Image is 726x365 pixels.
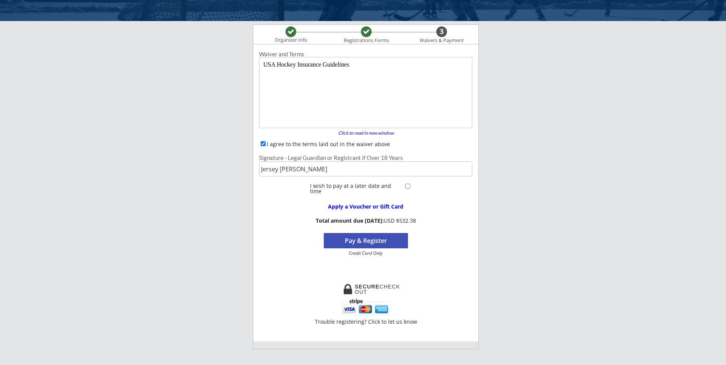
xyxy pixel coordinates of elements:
label: I agree to the terms laid out in the waiver above [267,140,390,148]
div: Organizer Info [270,37,312,43]
input: Type full name [259,161,472,176]
body: USA Hockey Insurance Guidelines [3,3,210,68]
div: USD $532.38 [313,218,418,224]
div: 3 [436,28,447,36]
div: I wish to pay at a later date and time [310,183,403,194]
button: Pay & Register [324,233,408,248]
a: Click to read in new window [333,131,398,137]
strong: Total amount due [DATE]: [316,217,384,224]
div: Credit Card Only [327,251,405,256]
strong: SECURE [355,284,379,290]
div: Waiver and Terms [259,51,472,57]
div: CHECKOUT [355,284,400,295]
div: Signature - Legal Guardian or Registrant if Over 18 Years [259,155,472,161]
div: Waivers & Payment [415,37,468,44]
div: Registrations Forms [340,37,393,44]
div: Click to read in new window [333,131,398,135]
div: Trouble registering? Click to let us know [314,319,418,324]
div: Apply a Voucher or Gift Card [316,204,415,209]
